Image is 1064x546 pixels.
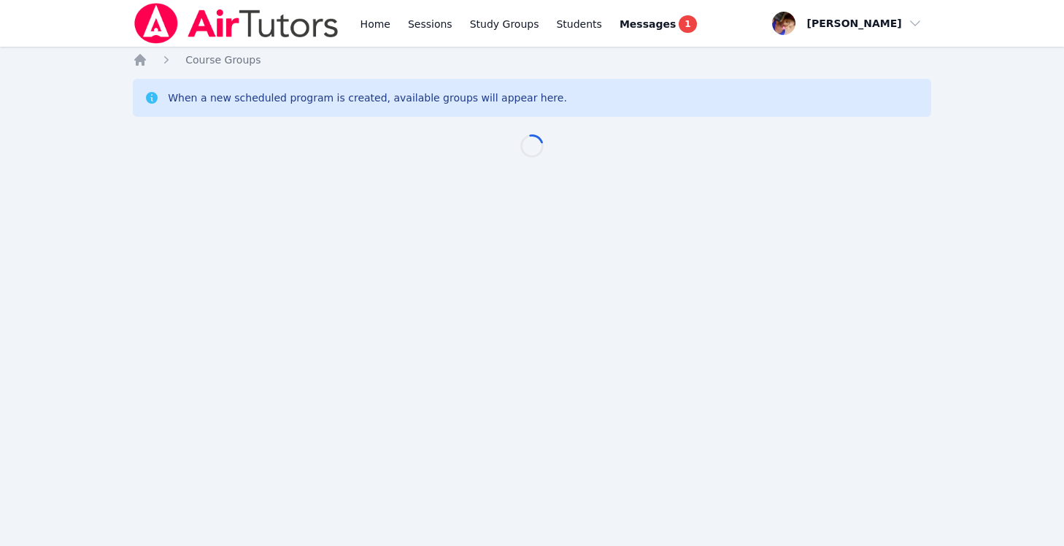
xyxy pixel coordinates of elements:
[133,3,339,44] img: Air Tutors
[133,53,931,67] nav: Breadcrumb
[620,17,676,31] span: Messages
[185,54,261,66] span: Course Groups
[168,91,567,105] div: When a new scheduled program is created, available groups will appear here.
[679,15,696,33] span: 1
[185,53,261,67] a: Course Groups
